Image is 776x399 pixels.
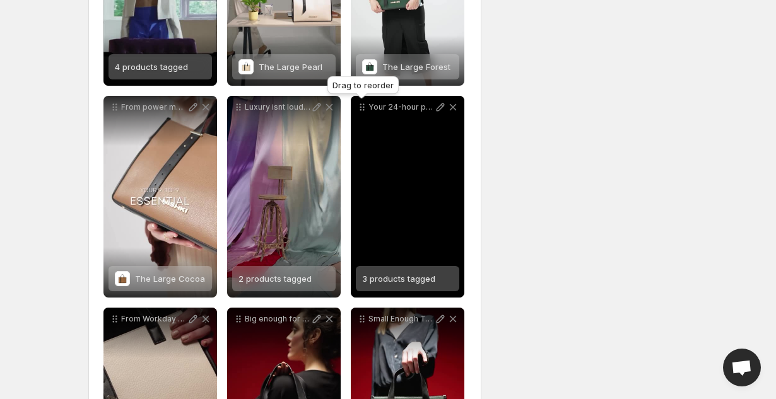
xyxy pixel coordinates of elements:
div: From power meetings to after-hours momentsThe Large CocoaThe Large Cocoa [103,96,217,298]
span: The Large Forest [382,62,450,72]
a: Open chat [723,349,761,386]
div: Your 24-hour power move because success never takes a break and neither should your style3 produc... [351,96,464,298]
span: The Large Pearl [259,62,322,72]
span: The Large Cocoa [135,274,205,284]
img: The Large Forest [362,59,377,74]
p: Luxury isnt loud Its bold Its [PERSON_NAME] in design [245,102,310,112]
p: Small Enough To Go Everywhere Spacious Enough To Carry It All [368,314,434,324]
p: Big enough for your dreams strong enough for your deadlines [245,314,310,324]
span: 3 products tagged [362,274,435,284]
img: The Large Cocoa [115,271,130,286]
span: 2 products tagged [238,274,312,284]
p: From power meetings to after-hours moments [121,102,187,112]
p: Your 24-hour power move because success never takes a break and neither should your style [368,102,434,112]
span: 4 products tagged [115,62,188,72]
p: From Workday To Weekend Nishki Keeps Up [121,314,187,324]
img: The Large Pearl [238,59,254,74]
div: Luxury isnt loud Its bold Its [PERSON_NAME] in design2 products tagged [227,96,341,298]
